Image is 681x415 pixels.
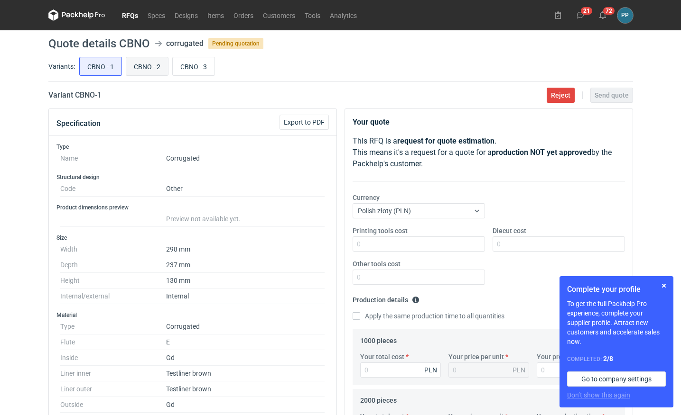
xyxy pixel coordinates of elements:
label: Currency [353,193,380,202]
dd: Testliner brown [166,366,325,381]
h1: Quote details CBNO [48,38,150,49]
button: Reject [547,88,575,103]
dt: Inside [60,350,166,366]
label: Apply the same production time to all quantities [353,311,504,321]
h1: Complete your profile [567,284,666,295]
label: CBNO - 1 [79,57,122,76]
label: Variants: [48,62,75,71]
label: Diecut cost [493,226,526,235]
span: Pending quotation [208,38,263,49]
dt: Depth [60,257,166,273]
div: PLN [424,365,437,375]
legend: Production details [353,292,420,304]
dt: Height [60,273,166,289]
dt: Width [60,242,166,257]
svg: Packhelp Pro [48,9,105,21]
strong: 2 / 8 [603,355,613,362]
input: 0 [493,236,625,252]
label: Your price per unit [448,352,504,361]
h3: Structural design [56,173,329,181]
div: corrugated [166,38,204,49]
div: Paweł Puch [617,8,633,23]
button: Send quote [590,88,633,103]
label: Your production time [537,352,600,361]
div: Completed: [567,354,666,364]
strong: Your quote [353,117,390,126]
a: Tools [300,9,325,21]
input: 0 [353,270,485,285]
span: Polish złoty (PLN) [358,207,411,215]
dt: Type [60,319,166,334]
input: 0 [537,362,617,378]
input: 0 [360,362,441,378]
a: Customers [258,9,300,21]
button: Don’t show this again [567,390,630,400]
legend: 1000 pieces [360,333,397,344]
button: PP [617,8,633,23]
dd: Internal [166,289,325,304]
dt: Name [60,151,166,166]
h3: Material [56,311,329,319]
dd: E [166,334,325,350]
a: Specs [143,9,170,21]
button: Skip for now [658,280,670,291]
button: 72 [595,8,610,23]
span: Reject [551,92,570,99]
dt: Outside [60,397,166,413]
dd: Corrugated [166,151,325,166]
span: Export to PDF [284,119,325,126]
span: Preview not available yet. [166,215,241,223]
button: Export to PDF [280,115,329,130]
dd: Gd [166,350,325,366]
a: Items [203,9,229,21]
label: Printing tools cost [353,226,408,235]
label: Other tools cost [353,259,401,269]
a: Analytics [325,9,362,21]
h2: Variant CBNO - 1 [48,90,102,101]
strong: production NOT yet approved [492,148,591,157]
dt: Liner inner [60,366,166,381]
dd: 298 mm [166,242,325,257]
a: Designs [170,9,203,21]
dd: 237 mm [166,257,325,273]
dd: Testliner brown [166,381,325,397]
dd: Corrugated [166,319,325,334]
label: Your total cost [360,352,404,361]
dd: Other [166,181,325,197]
h3: Product dimensions preview [56,204,329,211]
h3: Size [56,234,329,242]
legend: 2000 pieces [360,393,397,404]
dt: Internal/external [60,289,166,304]
a: RFQs [117,9,143,21]
label: CBNO - 2 [126,57,168,76]
label: CBNO - 3 [172,57,215,76]
strong: request for quote estimation [397,136,494,145]
p: This RFQ is a . This means it's a request for a quote for a by the Packhelp's customer. [353,135,625,170]
dt: Liner outer [60,381,166,397]
a: Orders [229,9,258,21]
a: Go to company settings [567,371,666,387]
dt: Flute [60,334,166,350]
button: Specification [56,112,101,135]
div: PLN [513,365,525,375]
dd: 130 mm [166,273,325,289]
dd: Gd [166,397,325,413]
button: 21 [573,8,588,23]
p: To get the full Packhelp Pro experience, complete your supplier profile. Attract new customers an... [567,299,666,346]
span: Send quote [595,92,629,99]
dt: Code [60,181,166,197]
input: 0 [353,236,485,252]
h3: Type [56,143,329,151]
